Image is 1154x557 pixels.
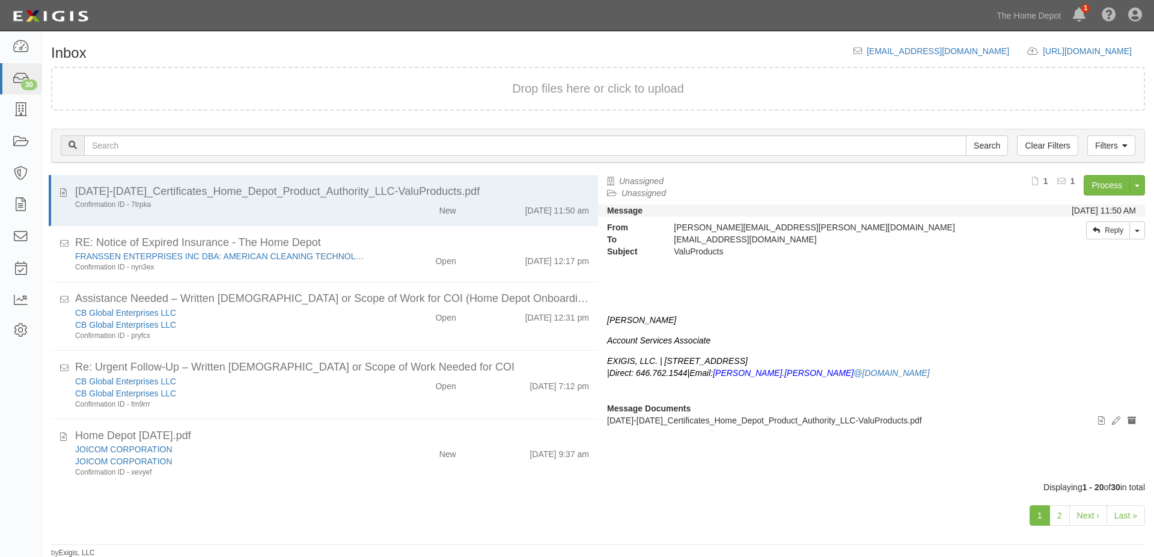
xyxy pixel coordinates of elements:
div: New [439,200,456,217]
div: Confirmation ID - xevyef [75,467,367,478]
a: CB Global Enterprises LLC [75,389,176,398]
div: [DATE] 11:50 AM [1072,205,1136,217]
a: [URL][DOMAIN_NAME] [1043,46,1145,56]
div: Re: Urgent Follow-Up – Written Contract or Scope of Work Needed for COI [75,360,589,375]
h1: Inbox [51,45,87,61]
a: Filters [1087,135,1135,156]
div: ValuProducts [665,245,999,257]
a: @[DOMAIN_NAME] [853,368,929,378]
a: JOICOM CORPORATION [75,445,172,454]
a: CB Global Enterprises LLC [75,377,176,386]
div: JOICOM CORPORATION [75,443,367,455]
a: [EMAIL_ADDRESS][DOMAIN_NAME] [867,46,1009,56]
div: [DATE] 12:31 pm [525,307,589,324]
div: RE: Notice of Expired Insurance - The Home Depot [75,235,589,251]
a: 2 [1049,505,1070,526]
a: Process [1084,175,1130,195]
div: New [439,443,456,460]
div: Confirmation ID - fm9rrr [75,399,367,410]
a: Exigis, LLC [59,549,95,557]
a: CB Global Enterprises LLC [75,320,176,330]
strong: From [598,221,665,233]
a: Clear Filters [1017,135,1078,156]
strong: To [598,233,665,245]
a: Reply [1086,221,1130,239]
i: Edit document [1112,417,1120,425]
b: 1 [1043,176,1048,186]
a: CB Global Enterprises LLC [75,308,176,318]
div: Displaying of in total [42,481,1154,493]
strong: Subject [598,245,665,257]
div: Open [435,250,456,267]
a: Last » [1107,505,1145,526]
div: Assistance Needed – Written Contract or Scope of Work for COI (Home Depot Onboarding) [75,291,589,307]
div: Confirmation ID - nyn3ex [75,262,367,272]
i: [PERSON_NAME].[PERSON_NAME] [713,368,929,378]
a: FRANSSEN ENTERPRISES INC DBA: AMERICAN CLEANING TECHNOLOGIES [75,251,382,261]
p: [DATE]-[DATE]_Certificates_Home_Depot_Product_Authority_LLC-ValuProducts.pdf [607,414,1136,426]
div: Confirmation ID - pryfcx [75,331,367,341]
div: [DATE] 12:17 pm [525,250,589,267]
a: Unassigned [621,188,666,198]
div: Confirmation ID - 7trpka [75,200,367,210]
a: 1 [1030,505,1050,526]
b: 30 [1111,482,1120,492]
div: Home Depot 2025-09-25.pdf [75,428,589,444]
div: Open [435,375,456,392]
div: Open [435,307,456,324]
strong: Message [607,206,643,215]
a: JOICOM CORPORATION [75,457,172,466]
i: Help Center - Complianz [1102,8,1116,23]
div: 30 [21,79,37,90]
div: 2025-2026_Certificates_Home_Depot_Product_Authority_LLC-ValuProducts.pdf [75,184,589,200]
i: EXIGIS, LLC. | [STREET_ADDRESS] |Direct: 646.762.1544|Email: [607,356,748,378]
strong: Message Documents [607,404,691,413]
a: Next › [1069,505,1107,526]
b: 1 [1070,176,1075,186]
div: [DATE] 11:50 am [525,200,589,217]
div: inbox@thdmerchandising.complianz.com [665,233,999,245]
i: Account Services Associate [607,336,710,345]
b: 1 - 20 [1082,482,1104,492]
div: JOICOM CORPORATION [75,455,367,467]
a: The Home Depot [991,4,1067,28]
i: Archive document [1128,417,1136,425]
img: logo-5460c22ac91f19d4615b14bd174203de0afe785f0fc80cf4dbbc73dc1793850b.png [9,5,92,27]
i: View [1098,417,1105,425]
div: [PERSON_NAME][EMAIL_ADDRESS][PERSON_NAME][DOMAIN_NAME] [665,221,999,233]
div: [DATE] 7:12 pm [530,375,589,392]
input: Search [84,135,966,156]
i: [PERSON_NAME] [607,315,676,325]
div: [DATE] 9:37 am [530,443,589,460]
button: Drop files here or click to upload [512,80,684,97]
input: Search [966,135,1008,156]
a: Unassigned [619,176,664,186]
